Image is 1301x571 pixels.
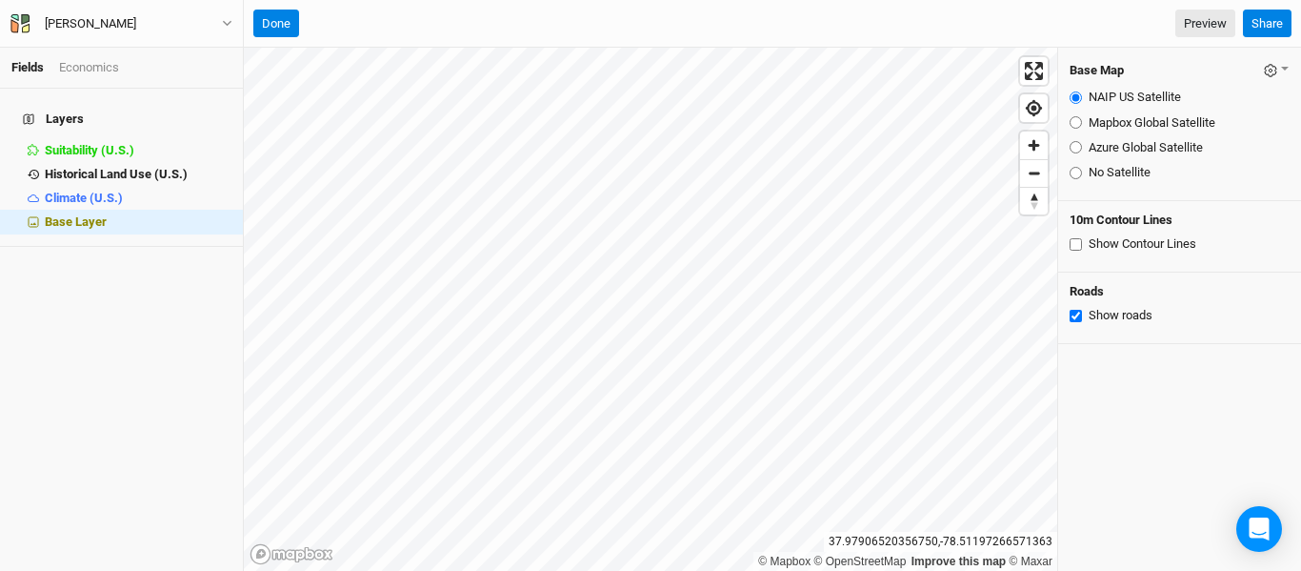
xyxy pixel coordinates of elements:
button: Enter fullscreen [1020,57,1048,85]
h4: Layers [11,100,231,138]
button: Zoom in [1020,132,1048,159]
button: Zoom out [1020,159,1048,187]
span: Base Layer [45,214,107,229]
div: [PERSON_NAME] [45,14,136,33]
div: Suitability (U.S.) [45,143,231,158]
button: [PERSON_NAME] [10,13,233,34]
div: Justin Green [45,14,136,33]
h4: 10m Contour Lines [1070,213,1290,228]
span: Climate (U.S.) [45,191,123,205]
label: Azure Global Satellite [1089,139,1203,156]
div: Historical Land Use (U.S.) [45,167,231,182]
div: Base Layer [45,214,231,230]
span: Reset bearing to north [1020,188,1048,214]
button: Share [1243,10,1291,38]
a: Improve this map [911,555,1006,568]
div: Open Intercom Messenger [1236,506,1282,552]
a: Fields [11,60,44,74]
h4: Roads [1070,284,1290,299]
span: Historical Land Use (U.S.) [45,167,188,181]
div: Climate (U.S.) [45,191,231,206]
a: Maxar [1009,555,1052,568]
button: Reset bearing to north [1020,187,1048,214]
a: Mapbox logo [250,543,333,565]
canvas: Map [244,48,1057,571]
a: Preview [1175,10,1235,38]
label: Show Contour Lines [1089,235,1196,253]
label: NAIP US Satellite [1089,89,1181,106]
label: Show roads [1089,307,1152,324]
a: OpenStreetMap [814,555,907,568]
div: 37.97906520356750 , -78.51197266571363 [824,532,1057,552]
label: Mapbox Global Satellite [1089,114,1215,132]
h4: Base Map [1070,63,1124,78]
button: Find my location [1020,94,1048,122]
button: Done [253,10,299,38]
label: No Satellite [1089,164,1151,181]
a: Mapbox [758,555,811,568]
div: Economics [59,59,119,76]
span: Suitability (U.S.) [45,143,134,157]
span: Zoom out [1020,160,1048,187]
